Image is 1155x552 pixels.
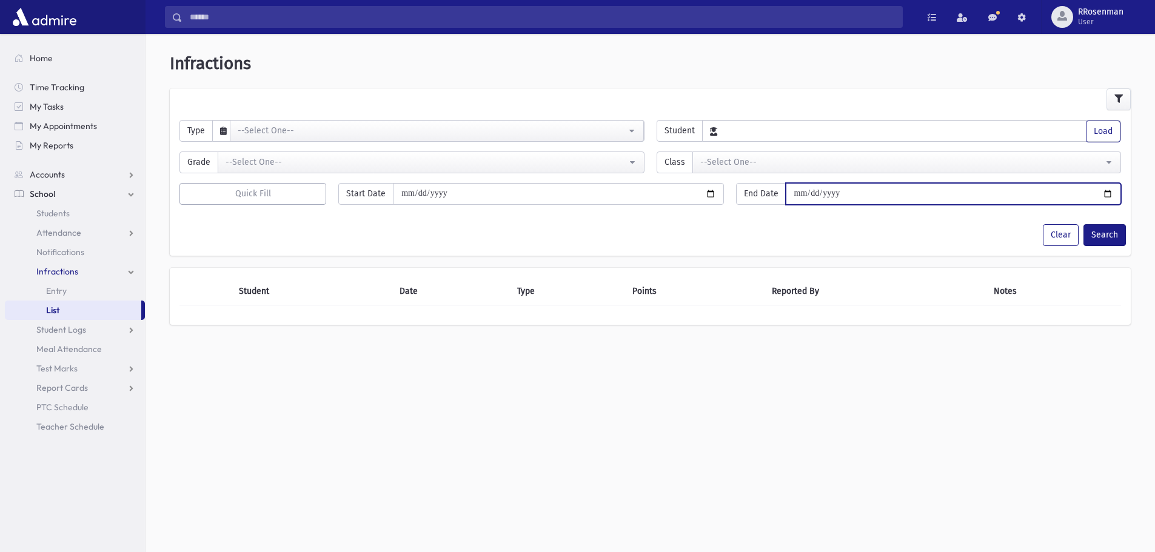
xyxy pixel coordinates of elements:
a: List [5,301,141,320]
span: Attendance [36,227,81,238]
span: User [1078,17,1123,27]
span: Test Marks [36,363,78,374]
span: Infractions [170,53,251,73]
a: My Appointments [5,116,145,136]
span: List [46,305,59,316]
a: My Tasks [5,97,145,116]
a: Student Logs [5,320,145,339]
button: Search [1083,224,1126,246]
span: My Appointments [30,121,97,131]
a: Infractions [5,262,145,281]
th: Notes [986,278,1121,305]
span: Meal Attendance [36,344,102,354]
span: RRosenman [1078,7,1123,17]
span: End Date [736,183,786,205]
a: PTC Schedule [5,397,145,417]
a: Notifications [5,242,145,262]
a: Students [5,204,145,223]
span: School [30,188,55,199]
a: Home [5,48,145,68]
span: Report Cards [36,382,88,393]
span: Start Date [338,183,393,205]
span: Grade [179,151,218,173]
span: Time Tracking [30,82,84,93]
th: Reported By [765,278,986,305]
span: My Reports [30,140,73,151]
a: Attendance [5,223,145,242]
a: Test Marks [5,359,145,378]
button: Clear [1043,224,1079,246]
a: Time Tracking [5,78,145,97]
div: Quick Fill [187,187,318,200]
span: PTC Schedule [36,402,89,413]
img: AdmirePro [10,5,79,29]
span: Student Logs [36,324,86,335]
span: Notifications [36,247,84,258]
div: --Select One-- [700,156,1104,168]
span: Class [657,151,693,173]
th: Points [625,278,765,305]
button: --Select One-- [230,120,644,142]
button: --Select One-- [692,151,1122,173]
th: Student [232,278,392,305]
th: Type [510,278,625,305]
a: Report Cards [5,378,145,397]
a: Accounts [5,165,145,184]
button: Quick Fill [179,183,326,205]
span: Home [30,53,53,64]
a: Entry [5,281,145,301]
th: Date [392,278,510,305]
a: My Reports [5,136,145,155]
span: Student [657,120,703,142]
span: Accounts [30,169,65,180]
span: Teacher Schedule [36,421,104,432]
a: Teacher Schedule [5,417,145,436]
span: Students [36,208,70,219]
a: Meal Attendance [5,339,145,359]
a: School [5,184,145,204]
div: --Select One-- [238,124,626,137]
input: Search [182,6,902,28]
span: My Tasks [30,101,64,112]
button: --Select One-- [218,151,644,173]
span: Infractions [36,266,78,277]
div: --Select One-- [226,156,627,168]
span: Entry [46,285,67,296]
button: Load [1086,121,1120,142]
span: Type [179,120,213,142]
